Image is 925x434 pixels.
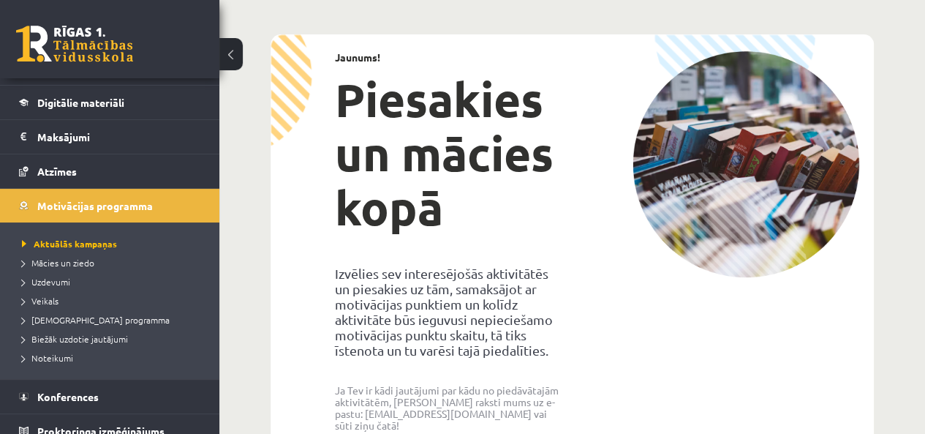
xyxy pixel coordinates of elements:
a: Motivācijas programma [19,189,201,222]
span: Biežāk uzdotie jautājumi [22,333,128,345]
span: [DEMOGRAPHIC_DATA] programma [22,314,170,326]
a: Biežāk uzdotie jautājumi [22,332,205,345]
a: Maksājumi [19,120,201,154]
legend: Maksājumi [37,120,201,154]
h1: Piesakies un mācies kopā [335,72,562,235]
a: Atzīmes [19,154,201,188]
span: Atzīmes [37,165,77,178]
a: Mācies un ziedo [22,256,205,269]
span: Mācies un ziedo [22,257,94,269]
a: Veikals [22,294,205,307]
span: Veikals [22,295,58,307]
a: Konferences [19,380,201,414]
span: Uzdevumi [22,276,70,288]
a: Noteikumi [22,351,205,364]
span: Digitālie materiāli [37,96,124,109]
span: Noteikumi [22,352,73,364]
a: Rīgas 1. Tālmācības vidusskola [16,26,133,62]
img: campaign-image-1c4f3b39ab1f89d1fca25a8facaab35ebc8e40cf20aedba61fd73fb4233361ac.png [633,51,859,277]
p: Izvēlies sev interesējošās aktivitātēs un piesakies uz tām, samaksājot ar motivācijas punktiem un... [335,266,562,358]
a: Aktuālās kampaņas [22,237,205,250]
p: Ja Tev ir kādi jautājumi par kādu no piedāvātajām aktivitātēm, [PERSON_NAME] raksti mums uz e-pas... [335,384,562,431]
span: Motivācijas programma [37,199,153,212]
a: Uzdevumi [22,275,205,288]
strong: Jaunums! [335,50,380,64]
span: Konferences [37,390,99,403]
a: [DEMOGRAPHIC_DATA] programma [22,313,205,326]
span: Aktuālās kampaņas [22,238,117,250]
a: Digitālie materiāli [19,86,201,119]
